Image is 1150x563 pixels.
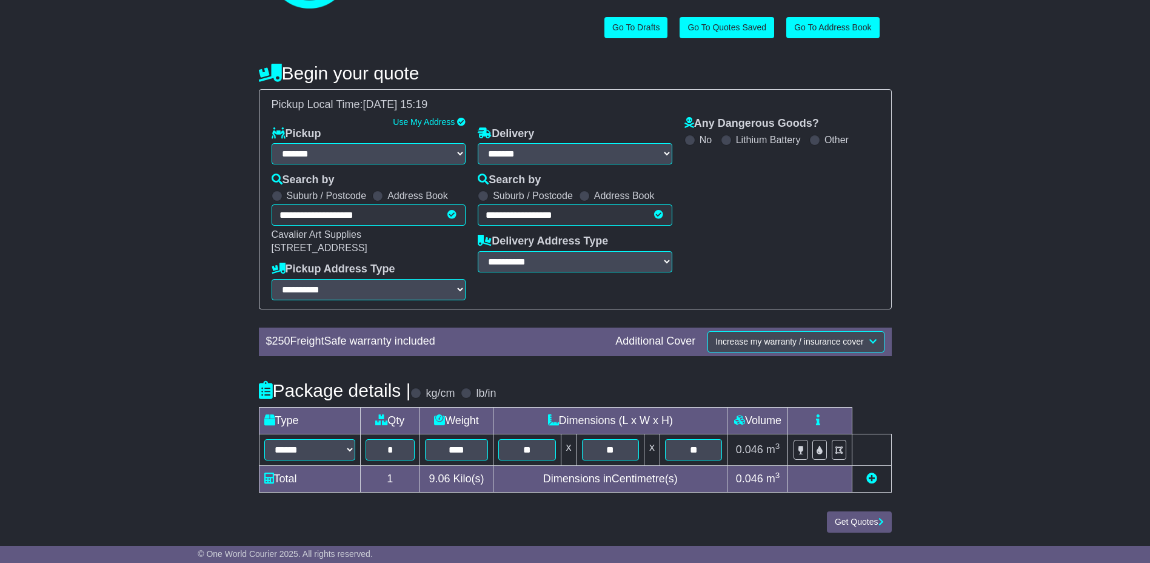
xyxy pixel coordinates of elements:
div: Pickup Local Time: [266,98,885,112]
div: $ FreightSafe warranty included [260,335,610,348]
td: x [644,434,660,465]
span: 250 [272,335,290,347]
span: [DATE] 15:19 [363,98,428,110]
td: Kilo(s) [420,465,493,492]
label: kg/cm [426,387,455,400]
td: Type [259,407,360,434]
label: Pickup [272,127,321,141]
a: Go To Drafts [604,17,667,38]
span: [STREET_ADDRESS] [272,243,367,253]
label: Pickup Address Type [272,263,395,276]
label: Address Book [594,190,655,201]
span: 0.046 [736,473,763,485]
span: 9.06 [429,473,450,485]
td: Qty [360,407,420,434]
span: Increase my warranty / insurance cover [715,337,863,346]
label: Suburb / Postcode [493,190,573,201]
div: Additional Cover [609,335,701,348]
span: m [766,443,780,456]
td: Dimensions (L x W x H) [493,407,727,434]
span: m [766,473,780,485]
label: Delivery Address Type [478,235,608,248]
label: Address Book [387,190,448,201]
a: Go To Address Book [786,17,879,38]
label: Search by [272,174,335,187]
button: Increase my warranty / insurance cover [707,331,884,352]
label: Lithium Battery [736,134,801,146]
label: Delivery [478,127,534,141]
a: Use My Address [393,117,455,127]
td: Dimensions in Centimetre(s) [493,465,727,492]
td: x [561,434,577,465]
label: No [700,134,712,146]
button: Get Quotes [827,511,892,533]
span: 0.046 [736,443,763,456]
sup: 3 [775,442,780,451]
td: Total [259,465,360,492]
label: Other [824,134,849,146]
label: Any Dangerous Goods? [684,117,819,130]
span: © One World Courier 2025. All rights reserved. [198,549,373,559]
td: Volume [727,407,788,434]
td: 1 [360,465,420,492]
h4: Package details | [259,380,411,400]
td: Weight [420,407,493,434]
span: Cavalier Art Supplies [272,229,362,240]
sup: 3 [775,471,780,480]
h4: Begin your quote [259,63,892,83]
label: Suburb / Postcode [287,190,367,201]
label: Search by [478,174,541,187]
a: Go To Quotes Saved [680,17,774,38]
a: Add new item [866,473,877,485]
label: lb/in [476,387,496,400]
